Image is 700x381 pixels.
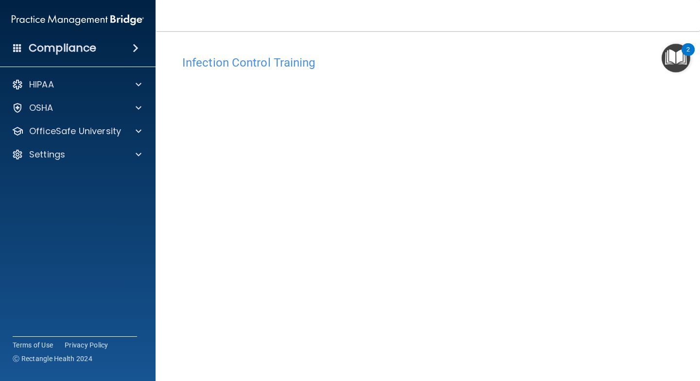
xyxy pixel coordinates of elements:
[12,79,141,90] a: HIPAA
[12,125,141,137] a: OfficeSafe University
[13,354,92,364] span: Ⓒ Rectangle Health 2024
[662,44,690,72] button: Open Resource Center, 2 new notifications
[12,102,141,114] a: OSHA
[29,102,53,114] p: OSHA
[182,56,673,69] h4: Infection Control Training
[182,74,668,373] iframe: infection-control-training
[29,125,121,137] p: OfficeSafe University
[12,149,141,160] a: Settings
[12,10,144,30] img: PMB logo
[686,50,690,62] div: 2
[65,340,108,350] a: Privacy Policy
[29,149,65,160] p: Settings
[29,79,54,90] p: HIPAA
[29,41,96,55] h4: Compliance
[13,340,53,350] a: Terms of Use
